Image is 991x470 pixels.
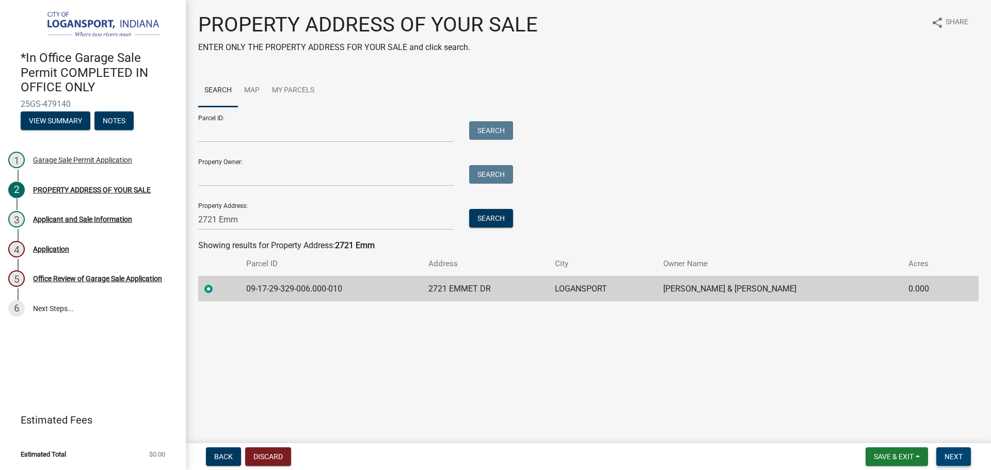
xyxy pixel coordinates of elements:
[422,276,548,301] td: 2721 EMMET DR
[214,452,233,461] span: Back
[8,241,25,257] div: 4
[657,276,902,301] td: [PERSON_NAME] & [PERSON_NAME]
[266,74,321,107] a: My Parcels
[469,209,513,228] button: Search
[902,276,958,301] td: 0.000
[21,117,90,125] wm-modal-confirm: Summary
[549,276,657,301] td: LOGANSPORT
[8,152,25,168] div: 1
[21,451,66,458] span: Estimated Total
[946,17,968,29] span: Share
[240,276,423,301] td: 09-17-29-329-006.000-010
[198,12,538,37] h1: PROPERTY ADDRESS OF YOUR SALE
[198,239,979,252] div: Showing results for Property Address:
[8,182,25,198] div: 2
[21,51,178,95] h4: *In Office Garage Sale Permit COMPLETED IN OFFICE ONLY
[198,74,238,107] a: Search
[33,156,132,164] div: Garage Sale Permit Application
[549,252,657,276] th: City
[94,117,134,125] wm-modal-confirm: Notes
[8,211,25,228] div: 3
[335,240,375,250] strong: 2721 Emm
[469,121,513,140] button: Search
[245,447,291,466] button: Discard
[657,252,902,276] th: Owner Name
[33,216,132,223] div: Applicant and Sale Information
[33,186,151,193] div: PROPERTY ADDRESS OF YOUR SALE
[874,452,914,461] span: Save & Exit
[198,41,538,54] p: ENTER ONLY THE PROPERTY ADDRESS FOR YOUR SALE and click search.
[238,74,266,107] a: Map
[8,300,25,317] div: 6
[469,165,513,184] button: Search
[21,11,169,40] img: City of Logansport, Indiana
[936,447,971,466] button: Next
[149,451,165,458] span: $0.00
[94,111,134,130] button: Notes
[902,252,958,276] th: Acres
[206,447,241,466] button: Back
[866,447,928,466] button: Save & Exit
[422,252,548,276] th: Address
[33,275,162,282] div: Office Review of Garage Sale Application
[923,12,977,33] button: shareShare
[945,452,963,461] span: Next
[8,270,25,287] div: 5
[240,252,423,276] th: Parcel ID
[8,410,169,430] a: Estimated Fees
[21,111,90,130] button: View Summary
[21,99,165,109] span: 25GS-479140
[931,17,944,29] i: share
[33,246,69,253] div: Application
